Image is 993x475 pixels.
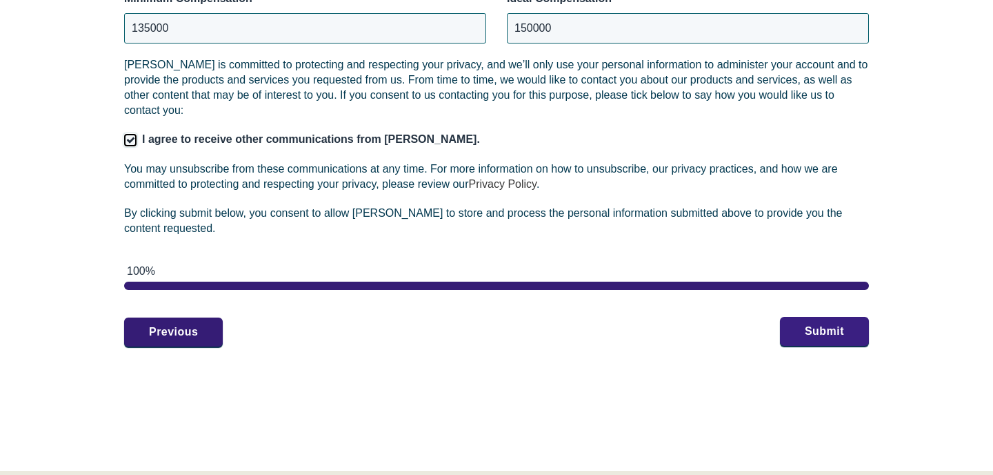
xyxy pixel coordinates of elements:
button: Previous [124,318,223,347]
p: You may unsubscribe from these communications at any time. For more information on how to unsubsc... [124,162,869,192]
input: Monthly in USD [507,13,869,43]
input: Monthly in USD [124,13,486,43]
span: I agree to receive other communications from [PERSON_NAME]. [142,133,480,145]
input: I agree to receive other communications from [PERSON_NAME]. [124,134,137,146]
div: page 2 of 2 [124,282,869,290]
p: By clicking submit below, you consent to allow [PERSON_NAME] to store and process the personal in... [124,206,869,236]
button: Submit [780,317,869,346]
p: [PERSON_NAME] is committed to protecting and respecting your privacy, and we’ll only use your per... [124,57,869,118]
div: 100% [127,264,869,279]
a: Privacy Policy [469,178,536,190]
